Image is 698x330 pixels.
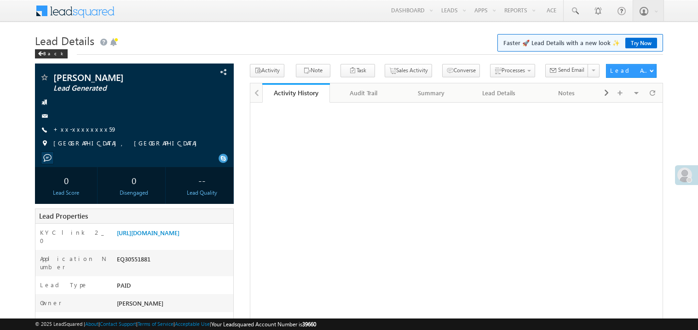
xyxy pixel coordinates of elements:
span: [PERSON_NAME] [117,299,163,307]
span: Send Email [558,66,584,74]
div: 0 [105,172,163,189]
label: Lead Type [40,281,88,289]
div: Disengaged [105,189,163,197]
span: Lead Generated [53,84,177,93]
label: Application Number [40,255,107,271]
button: Activity [250,64,284,77]
a: Acceptable Use [175,321,210,327]
div: Summary [405,87,457,98]
a: Back [35,49,72,57]
div: Activity History [269,88,323,97]
button: Processes [490,64,535,77]
div: -- [173,172,231,189]
button: Note [296,64,330,77]
a: Try Now [625,38,657,48]
span: Your Leadsquared Account Number is [211,321,316,328]
span: Lead Properties [39,211,88,220]
div: Lead Actions [610,66,649,75]
span: Faster 🚀 Lead Details with a new look ✨ [503,38,657,47]
span: © 2025 LeadSquared | | | | | [35,320,316,329]
div: 0 [37,172,95,189]
div: Audit Trail [337,87,389,98]
div: Lead Quality [173,189,231,197]
div: Notes [540,87,592,98]
a: Terms of Service [138,321,173,327]
a: Contact Support [100,321,136,327]
div: EQ30551881 [115,255,233,267]
button: Lead Actions [606,64,657,78]
span: Processes [502,67,525,74]
a: +xx-xxxxxxxx59 [53,125,117,133]
button: Task [340,64,375,77]
a: Audit Trail [330,83,398,103]
div: Lead Details [473,87,525,98]
span: 39660 [302,321,316,328]
a: Notes [533,83,600,103]
button: Sales Activity [385,64,432,77]
div: Back [35,49,68,58]
a: About [85,321,98,327]
a: Activity History [262,83,330,103]
div: Lead Score [37,189,95,197]
button: Send Email [545,64,588,77]
a: Lead Details [465,83,533,103]
span: [GEOGRAPHIC_DATA], [GEOGRAPHIC_DATA] [53,139,202,148]
div: PAID [115,281,233,294]
label: KYC link 2_0 [40,228,107,245]
a: [URL][DOMAIN_NAME] [117,229,179,237]
span: [PERSON_NAME] [53,73,177,82]
label: Owner [40,299,62,307]
a: Summary [398,83,465,103]
span: Lead Details [35,33,94,48]
button: Converse [442,64,480,77]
